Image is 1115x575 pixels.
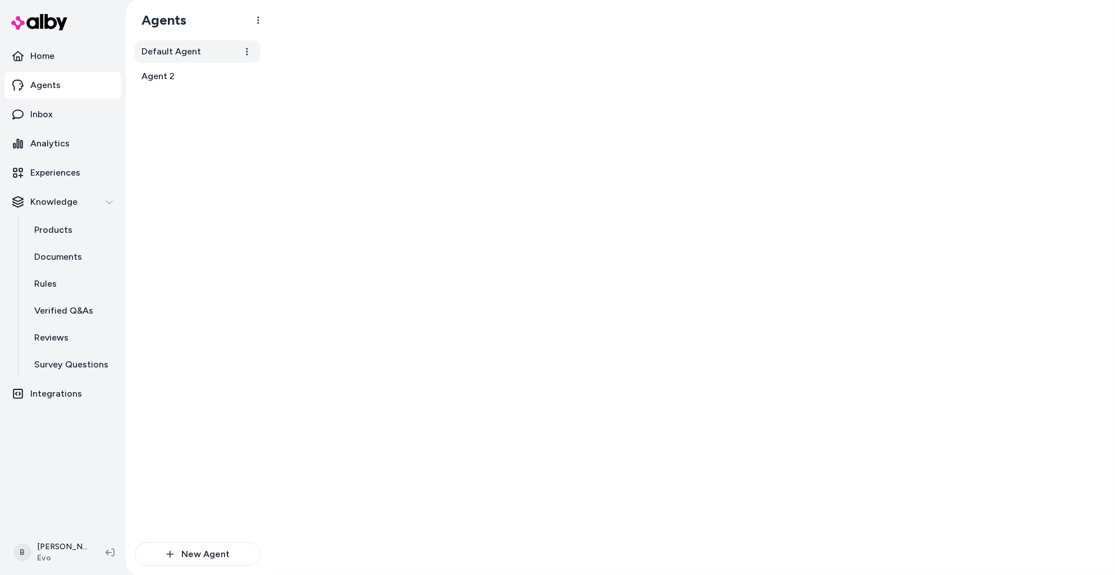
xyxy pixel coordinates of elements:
p: Knowledge [30,195,77,209]
p: Products [34,223,72,237]
a: Verified Q&As [23,297,121,324]
p: Reviews [34,331,68,344]
a: Home [4,43,121,70]
a: Integrations [4,380,121,407]
span: Evo [37,553,88,564]
p: Verified Q&As [34,304,93,318]
span: Default Agent [141,45,201,58]
img: alby Logo [11,14,67,30]
a: Survey Questions [23,351,121,378]
button: Knowledge [4,188,121,215]
p: Rules [34,277,57,291]
h1: Agents [132,12,186,29]
p: Home [30,49,54,63]
p: Survey Questions [34,358,108,371]
p: Integrations [30,387,82,401]
p: Inbox [30,108,53,121]
span: B [13,544,31,562]
p: [PERSON_NAME] [37,541,88,553]
a: Reviews [23,324,121,351]
a: Default Agent [135,40,261,63]
p: Experiences [30,166,80,180]
button: B[PERSON_NAME]Evo [7,535,97,571]
a: Agent 2 [135,65,261,88]
a: Inbox [4,101,121,128]
button: New Agent [135,542,261,566]
a: Rules [23,270,121,297]
span: Agent 2 [141,70,175,83]
a: Analytics [4,130,121,157]
a: Experiences [4,159,121,186]
a: Products [23,217,121,243]
p: Agents [30,79,61,92]
a: Documents [23,243,121,270]
a: Agents [4,72,121,99]
p: Analytics [30,137,70,150]
p: Documents [34,250,82,264]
